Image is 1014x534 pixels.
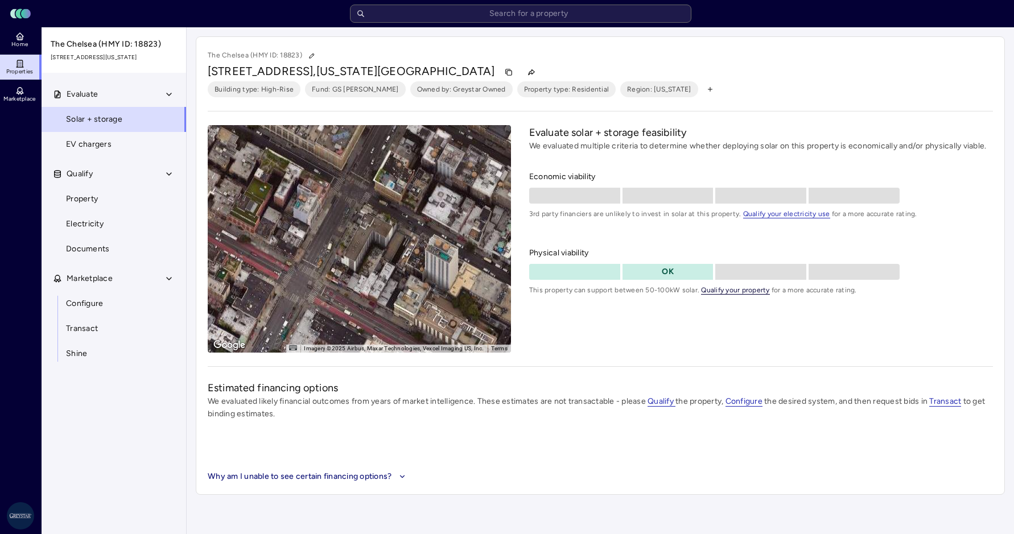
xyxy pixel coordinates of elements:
[701,286,769,294] a: Qualify your property
[529,125,993,140] h2: Evaluate solar + storage feasibility
[312,84,399,95] span: Fund: GS [PERSON_NAME]
[66,193,98,205] span: Property
[67,88,98,101] span: Evaluate
[305,81,406,97] button: Fund: GS [PERSON_NAME]
[41,291,187,316] a: Configure
[41,212,187,237] a: Electricity
[51,38,178,51] span: The Chelsea (HMY ID: 18823)
[41,107,187,132] a: Solar + storage
[211,338,248,353] a: Open this area in Google Maps (opens a new window)
[42,82,187,107] button: Evaluate
[929,396,961,406] a: Transact
[211,338,248,353] img: Google
[491,345,508,351] a: Terms
[929,396,961,407] span: Transact
[42,162,187,187] button: Qualify
[11,41,28,48] span: Home
[304,345,484,351] span: Imagery ©2025 Airbus, Maxar Technologies, Vexcel Imaging US, Inc.
[316,64,495,78] span: [US_STATE][GEOGRAPHIC_DATA]
[524,84,609,95] span: Property type: Residential
[66,297,103,310] span: Configure
[529,208,993,220] span: 3rd party financiers are unlikely to invest in solar at this property. for a more accurate rating.
[7,502,34,529] img: Greystar AS
[66,243,109,255] span: Documents
[517,81,616,97] button: Property type: Residential
[3,96,35,102] span: Marketplace
[66,138,112,151] span: EV chargers
[627,84,691,95] span: Region: [US_STATE]
[6,68,34,75] span: Properties
[410,81,513,97] button: Owned by: Greystar Owned
[66,218,104,230] span: Electricity
[417,84,506,95] span: Owned by: Greystar Owned
[743,210,830,218] span: Qualify your electricity use
[41,132,187,157] a: EV chargers
[208,64,316,78] span: [STREET_ADDRESS],
[350,5,691,23] input: Search for a property
[289,345,297,350] button: Keyboard shortcuts
[701,286,769,295] span: Qualify your property
[208,81,300,97] button: Building type: High-Rise
[529,284,993,296] span: This property can support between 50-100kW solar. for a more accurate rating.
[648,396,675,407] span: Qualify
[66,322,98,335] span: Transact
[67,168,93,180] span: Qualify
[208,380,993,395] h2: Estimated financing options
[620,81,698,97] button: Region: [US_STATE]
[41,237,187,262] a: Documents
[208,48,319,63] p: The Chelsea (HMY ID: 18823)
[66,113,122,126] span: Solar + storage
[529,171,993,183] span: Economic viability
[215,84,294,95] span: Building type: High-Rise
[529,247,993,259] span: Physical viability
[42,266,187,291] button: Marketplace
[51,53,178,62] span: [STREET_ADDRESS][US_STATE]
[41,341,187,366] a: Shine
[726,396,762,406] a: Configure
[623,266,714,278] p: OK
[67,272,113,285] span: Marketplace
[648,396,675,406] a: Qualify
[208,395,993,420] p: We evaluated likely financial outcomes from years of market intelligence. These estimates are not...
[41,187,187,212] a: Property
[743,210,830,218] a: Qualify your electricity use
[529,140,993,152] p: We evaluated multiple criteria to determine whether deploying solar on this property is economica...
[208,470,409,483] button: Why am I unable to see certain financing options?
[726,396,762,407] span: Configure
[66,347,87,360] span: Shine
[41,316,187,341] a: Transact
